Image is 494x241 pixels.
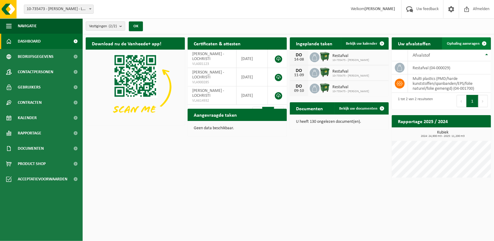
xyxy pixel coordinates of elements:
[395,135,491,138] span: 2024: 24,900 m3 - 2025: 11,200 m3
[192,88,224,98] span: [PERSON_NAME] - LOCHRISTI
[86,50,185,124] img: Download de VHEPlus App
[332,74,369,78] span: 10-735475 - [PERSON_NAME]
[334,102,388,115] a: Bekijk uw documenten
[18,110,37,126] span: Kalender
[320,83,330,93] img: WB-1100-HPE-GN-01
[188,37,247,49] h2: Certificaten & attesten
[293,53,305,58] div: DO
[18,126,41,141] span: Rapportage
[293,84,305,89] div: DO
[332,90,369,93] span: 10-735475 - [PERSON_NAME]
[332,58,369,62] span: 10-735475 - [PERSON_NAME]
[457,95,466,107] button: Previous
[194,126,281,130] p: Geen data beschikbaar.
[192,52,224,61] span: [PERSON_NAME] - LOCHRISTI
[293,68,305,73] div: DO
[18,34,41,49] span: Dashboard
[237,86,268,105] td: [DATE]
[320,51,330,62] img: WB-1100-HPE-GN-01
[296,120,383,124] p: U heeft 130 ongelezen document(en).
[478,95,488,107] button: Next
[290,102,329,114] h2: Documenten
[293,89,305,93] div: 09-10
[18,95,42,110] span: Contracten
[293,73,305,77] div: 11-09
[237,50,268,68] td: [DATE]
[18,18,37,34] span: Navigatie
[392,115,454,127] h2: Rapportage 2025 / 2024
[320,67,330,77] img: WB-1100-HPE-GN-01
[24,5,94,14] span: 10-735473 - KINT JAN - LOCHRISTI
[346,42,377,46] span: Bekijk uw kalender
[192,80,232,85] span: VLA900285
[466,95,478,107] button: 1
[18,80,41,95] span: Gebruikers
[293,58,305,62] div: 14-08
[290,37,339,49] h2: Ingeplande taken
[341,37,388,50] a: Bekijk uw kalender
[445,127,490,139] a: Bekijk rapportage
[192,62,232,66] span: VLA001123
[442,37,490,50] a: Ophaling aanvragen
[332,54,369,58] span: Restafval
[24,5,93,13] span: 10-735473 - KINT JAN - LOCHRISTI
[408,61,491,74] td: restafval (04-000029)
[129,21,143,31] button: OK
[89,22,117,31] span: Vestigingen
[447,42,480,46] span: Ophaling aanvragen
[408,74,491,93] td: multi plastics (PMD/harde kunststoffen/spanbanden/EPS/folie naturel/folie gemengd) (04-001700)
[395,94,433,108] div: 1 tot 2 van 2 resultaten
[365,7,395,11] strong: [PERSON_NAME]
[18,49,54,64] span: Bedrijfsgegevens
[18,156,46,171] span: Product Shop
[413,53,430,58] span: Afvalstof
[192,70,224,80] span: [PERSON_NAME] - LOCHRISTI
[339,107,377,111] span: Bekijk uw documenten
[86,21,125,31] button: Vestigingen(2/2)
[86,37,167,49] h2: Download nu de Vanheede+ app!
[395,130,491,138] h3: Kubiek
[237,68,268,86] td: [DATE]
[18,64,53,80] span: Contactpersonen
[332,69,369,74] span: Restafval
[18,171,67,187] span: Acceptatievoorwaarden
[392,37,437,49] h2: Uw afvalstoffen
[188,109,243,121] h2: Aangevraagde taken
[192,98,232,103] span: VLA614932
[18,141,44,156] span: Documenten
[109,24,117,28] count: (2/2)
[332,85,369,90] span: Restafval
